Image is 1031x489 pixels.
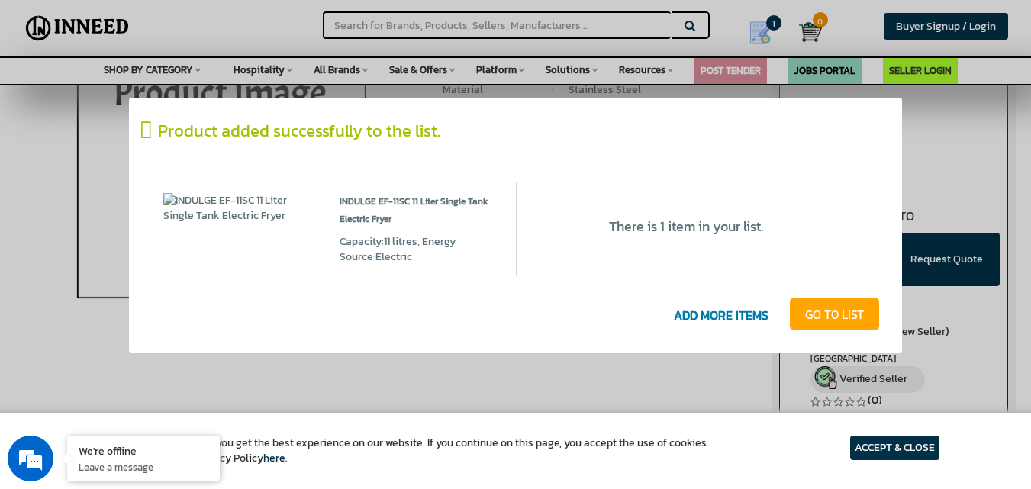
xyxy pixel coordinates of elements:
[79,85,256,105] div: Leave a message
[790,298,879,331] a: GO T0 LIST
[92,436,709,466] article: We use cookies to ensure you get the best experience on our website. If you continue on this page...
[850,436,939,460] article: ACCEPT & CLOSE
[120,310,194,320] em: Driven by SalesIQ
[8,327,291,380] textarea: Type your message and click 'Submit'
[105,310,116,320] img: salesiqlogo_leal7QplfZFryJ6FIlVepeu7OftD7mt8q6exU6-34PB8prfIgodN67KcxXM9Y7JQ_.png
[163,193,317,224] img: INDULGE EF-11SC 11 Liter Single Tank Electric Fryer
[666,301,776,332] span: ADD MORE ITEMS
[32,147,266,301] span: We are offline. Please leave us a message.
[224,380,277,401] em: Submit
[340,193,493,234] span: INDULGE EF-11SC 11 Liter Single Tank Electric Fryer
[79,460,208,474] p: Leave a message
[340,233,456,265] span: Capacity:11 litres, Energy Source:Electric
[655,301,788,332] span: ADD MORE ITEMS
[250,8,287,44] div: Minimize live chat window
[263,450,285,466] a: here
[26,92,64,100] img: logo_Zg8I0qSkbAqR2WFHt3p6CTuqpyXMFPubPcD2OT02zFN43Cy9FUNNG3NEPhM_Q1qe_.png
[609,216,763,236] span: There is 1 item in your list.
[79,443,208,458] div: We're offline
[158,118,440,143] span: Product added successfully to the list.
